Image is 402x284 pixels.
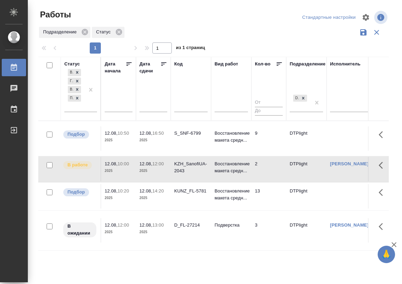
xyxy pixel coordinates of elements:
[330,222,369,228] a: [PERSON_NAME]
[300,12,357,23] div: split button
[255,61,271,68] div: Кол-во
[139,137,167,144] p: 2025
[63,130,97,139] div: Можно подбирать исполнителей
[139,222,152,228] p: 12.08,
[67,131,85,138] p: Подбор
[67,161,88,168] p: В работе
[43,29,79,35] p: Подразделение
[139,161,152,166] p: 12.08,
[375,218,391,235] button: Здесь прячутся важные кнопки
[67,94,82,103] div: В ожидании, Готов к работе, В работе, Подбор
[374,11,389,24] span: Посмотреть информацию
[293,95,299,102] div: DTPlight
[96,29,113,35] p: Статус
[105,167,132,174] p: 2025
[330,61,361,68] div: Исполнитель
[67,68,82,77] div: В ожидании, Готов к работе, В работе, Подбор
[139,131,152,136] p: 12.08,
[105,137,132,144] p: 2025
[286,218,327,243] td: DTPlight
[68,69,73,76] div: В ожидании
[105,229,132,236] p: 2025
[330,161,369,166] a: [PERSON_NAME]
[139,167,167,174] p: 2025
[38,9,71,20] span: Работы
[39,27,90,38] div: Подразделение
[174,222,208,229] div: D_FL-27214
[118,161,129,166] p: 10:00
[380,247,392,262] span: 🙏
[105,131,118,136] p: 12.08,
[139,61,160,74] div: Дата сдачи
[174,61,183,68] div: Код
[105,195,132,202] p: 2025
[290,61,325,68] div: Подразделение
[357,9,374,26] span: Настроить таблицу
[215,160,248,174] p: Восстановление макета средн...
[63,160,97,170] div: Исполнитель выполняет работу
[67,223,92,237] p: В ожидании
[68,78,73,85] div: Готов к работе
[286,126,327,151] td: DTPlight
[105,222,118,228] p: 12.08,
[152,131,164,136] p: 16:50
[67,85,82,94] div: В ожидании, Готов к работе, В работе, Подбор
[357,26,370,39] button: Сохранить фильтры
[215,222,248,229] p: Подверстка
[67,77,82,86] div: В ожидании, Готов к работе, В работе, Подбор
[118,188,129,194] p: 10:20
[378,246,395,263] button: 🙏
[152,161,164,166] p: 12:00
[68,86,73,93] div: В работе
[139,195,167,202] p: 2025
[174,188,208,195] div: KUNZ_FL-5781
[215,188,248,202] p: Восстановление макета средн...
[215,61,238,68] div: Вид работ
[176,44,205,54] span: из 1 страниц
[139,188,152,194] p: 12.08,
[105,188,118,194] p: 12.08,
[286,184,327,208] td: DTPlight
[286,157,327,181] td: DTPlight
[139,229,167,236] p: 2025
[375,157,391,174] button: Здесь прячутся важные кнопки
[292,94,308,103] div: DTPlight
[118,222,129,228] p: 12:00
[255,107,283,116] input: До
[375,184,391,201] button: Здесь прячутся важные кнопки
[251,157,286,181] td: 2
[251,218,286,243] td: 3
[375,126,391,143] button: Здесь прячутся важные кнопки
[63,188,97,197] div: Можно подбирать исполнителей
[255,98,283,107] input: От
[68,95,73,102] div: Подбор
[152,222,164,228] p: 13:00
[215,130,248,144] p: Восстановление макета средн...
[251,184,286,208] td: 13
[152,188,164,194] p: 14:20
[174,130,208,137] div: S_SNF-6799
[105,161,118,166] p: 12.08,
[370,26,383,39] button: Сбросить фильтры
[118,131,129,136] p: 10:50
[92,27,124,38] div: Статус
[67,189,85,196] p: Подбор
[105,61,126,74] div: Дата начала
[251,126,286,151] td: 9
[174,160,208,174] div: KZH_SanofiUA-2043
[64,61,80,68] div: Статус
